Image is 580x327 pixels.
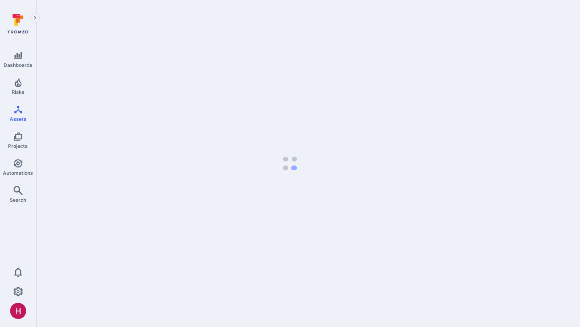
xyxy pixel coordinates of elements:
div: Harshil Parikh [10,303,26,319]
span: Assets [10,116,27,122]
img: ACg8ocKzQzwPSwOZT_k9C736TfcBpCStqIZdMR9gXOhJgTaH9y_tsw=s96-c [10,303,26,319]
span: Projects [8,143,28,149]
span: Dashboards [4,62,33,68]
button: Expand navigation menu [30,13,40,23]
i: Expand navigation menu [32,14,38,21]
span: Risks [12,89,25,95]
span: Search [10,197,26,203]
span: Automations [3,170,33,176]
